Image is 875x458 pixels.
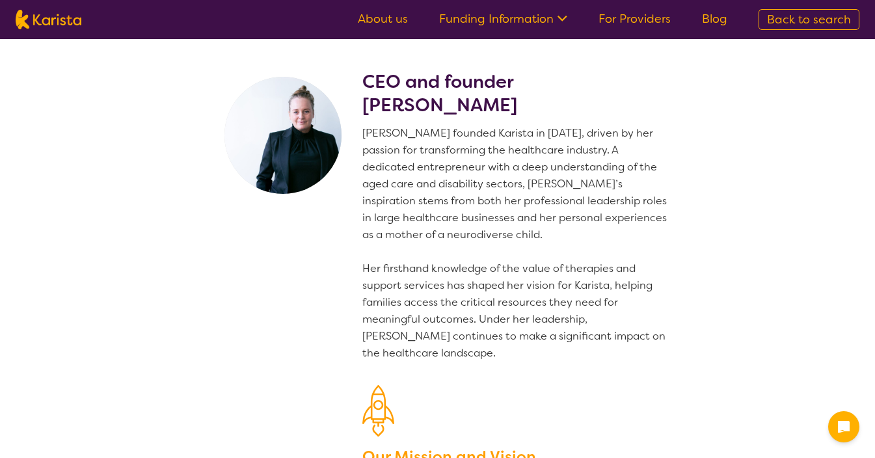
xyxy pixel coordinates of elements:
a: Blog [702,11,727,27]
a: About us [358,11,408,27]
span: Back to search [767,12,851,27]
img: Karista logo [16,10,81,29]
h2: CEO and founder [PERSON_NAME] [362,70,672,117]
p: [PERSON_NAME] founded Karista in [DATE], driven by her passion for transforming the healthcare in... [362,125,672,362]
a: Funding Information [439,11,567,27]
a: For Providers [599,11,671,27]
img: Our Mission [362,385,394,437]
a: Back to search [759,9,859,30]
